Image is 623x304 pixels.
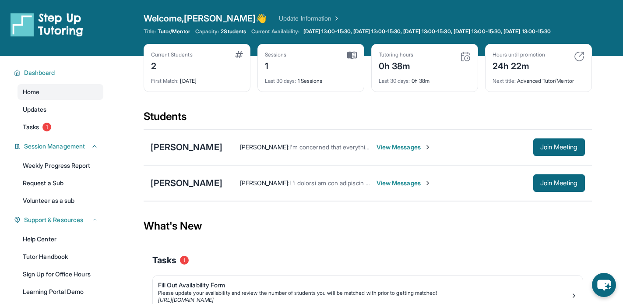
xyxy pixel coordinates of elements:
[347,51,357,59] img: card
[265,51,287,58] div: Sessions
[460,51,471,62] img: card
[265,58,287,72] div: 1
[279,14,340,23] a: Update Information
[574,51,584,62] img: card
[144,12,267,25] span: Welcome, [PERSON_NAME] 👋
[24,142,85,151] span: Session Management
[24,68,55,77] span: Dashboard
[11,12,83,37] img: logo
[18,266,103,282] a: Sign Up for Office Hours
[265,78,296,84] span: Last 30 days :
[23,123,39,131] span: Tasks
[265,72,357,85] div: 1 Sessions
[533,138,585,156] button: Join Meeting
[21,68,98,77] button: Dashboard
[195,28,219,35] span: Capacity:
[18,102,103,117] a: Updates
[18,193,103,209] a: Volunteer as a sub
[151,78,179,84] span: First Match :
[377,179,431,187] span: View Messages
[18,231,103,247] a: Help Center
[379,72,471,85] div: 0h 38m
[240,179,289,187] span: [PERSON_NAME] :
[18,175,103,191] a: Request a Sub
[18,158,103,173] a: Weekly Progress Report
[151,177,222,189] div: [PERSON_NAME]
[23,88,39,96] span: Home
[144,28,156,35] span: Title:
[221,28,246,35] span: 2 Students
[424,144,431,151] img: Chevron-Right
[331,14,340,23] img: Chevron Right
[151,141,222,153] div: [PERSON_NAME]
[540,145,578,150] span: Join Meeting
[379,51,414,58] div: Tutoring hours
[42,123,51,131] span: 1
[303,28,551,35] span: [DATE] 13:00-15:30, [DATE] 13:00-15:30, [DATE] 13:00-15:30, [DATE] 13:00-15:30, [DATE] 13:00-15:30
[377,143,431,152] span: View Messages
[151,58,193,72] div: 2
[158,290,570,297] div: Please update your availability and review the number of students you will be matched with prior ...
[533,174,585,192] button: Join Meeting
[235,51,243,58] img: card
[493,51,545,58] div: Hours until promotion
[21,216,98,224] button: Support & Resources
[180,256,189,265] span: 1
[240,143,289,151] span: [PERSON_NAME] :
[144,207,592,245] div: What's New
[493,78,516,84] span: Next title :
[158,28,190,35] span: Tutor/Mentor
[152,254,176,266] span: Tasks
[151,51,193,58] div: Current Students
[18,84,103,100] a: Home
[18,119,103,135] a: Tasks1
[302,28,553,35] a: [DATE] 13:00-15:30, [DATE] 13:00-15:30, [DATE] 13:00-15:30, [DATE] 13:00-15:30, [DATE] 13:00-15:30
[379,58,414,72] div: 0h 38m
[158,297,214,303] a: [URL][DOMAIN_NAME]
[18,249,103,265] a: Tutor Handbook
[251,28,299,35] span: Current Availability:
[493,58,545,72] div: 24h 22m
[151,72,243,85] div: [DATE]
[379,78,410,84] span: Last 30 days :
[18,284,103,300] a: Learning Portal Demo
[424,180,431,187] img: Chevron-Right
[592,273,616,297] button: chat-button
[158,281,570,290] div: Fill Out Availability Form
[144,110,592,129] div: Students
[23,105,47,114] span: Updates
[21,142,98,151] button: Session Management
[493,72,584,85] div: Advanced Tutor/Mentor
[24,216,83,224] span: Support & Resources
[540,180,578,186] span: Join Meeting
